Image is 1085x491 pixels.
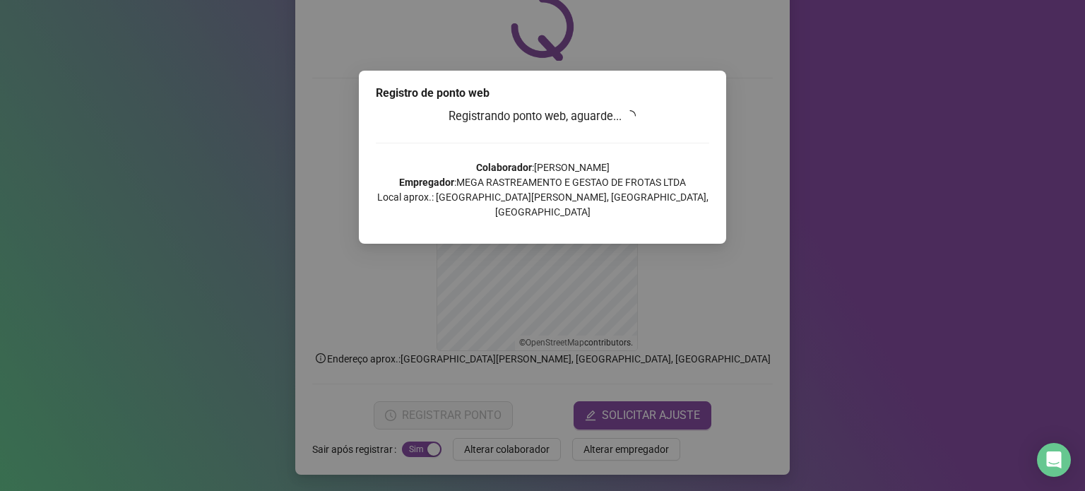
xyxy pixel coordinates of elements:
[1037,443,1071,477] div: Open Intercom Messenger
[376,160,709,220] p: : [PERSON_NAME] : MEGA RASTREAMENTO E GESTAO DE FROTAS LTDA Local aprox.: [GEOGRAPHIC_DATA][PERSO...
[376,85,709,102] div: Registro de ponto web
[476,162,532,173] strong: Colaborador
[622,108,638,124] span: loading
[399,177,454,188] strong: Empregador
[376,107,709,126] h3: Registrando ponto web, aguarde...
